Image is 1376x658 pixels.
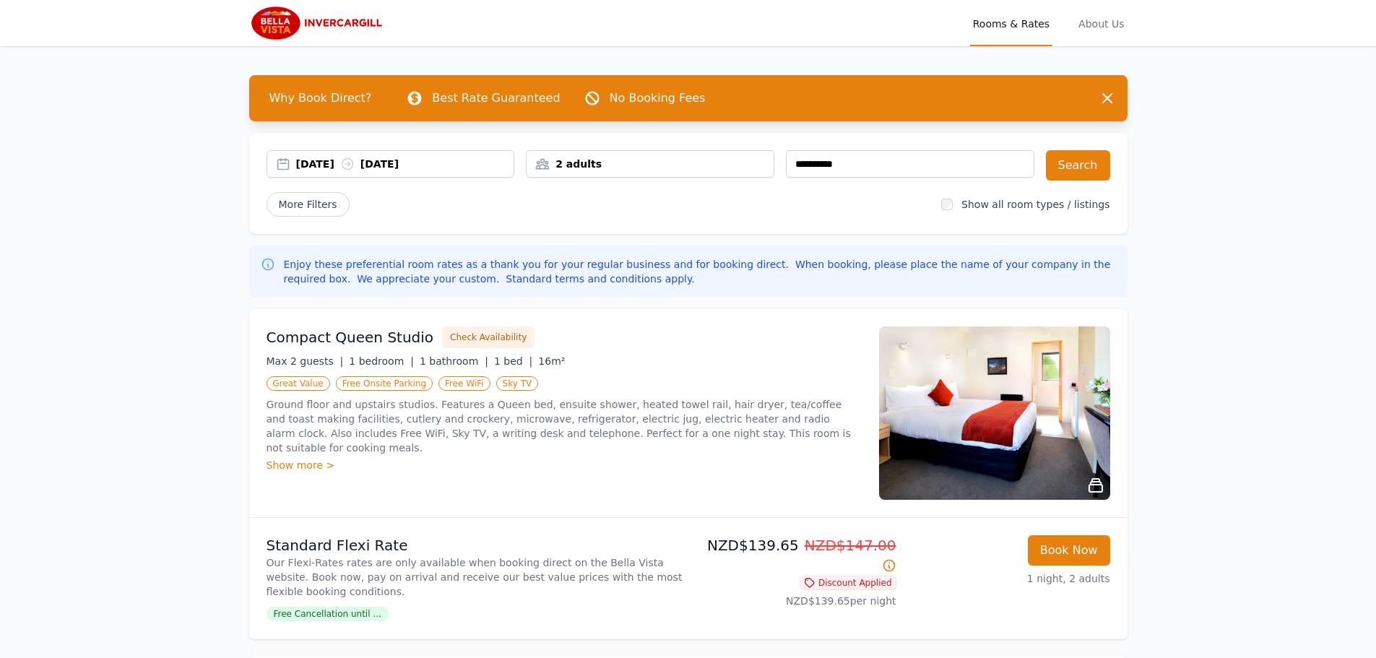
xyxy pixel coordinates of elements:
[267,376,330,391] span: Great Value
[420,355,488,367] span: 1 bathroom |
[694,535,896,576] p: NZD$139.65
[249,6,388,40] img: Bella Vista Invercargill
[442,326,535,348] button: Check Availability
[267,192,350,217] span: More Filters
[267,397,862,455] p: Ground floor and upstairs studios. Features a Queen bed, ensuite shower, heated towel rail, hair ...
[908,571,1110,586] p: 1 night, 2 adults
[296,157,514,171] div: [DATE] [DATE]
[432,90,560,107] p: Best Rate Guaranteed
[349,355,414,367] span: 1 bedroom |
[267,327,434,347] h3: Compact Queen Studio
[800,576,896,590] span: Discount Applied
[805,537,896,554] span: NZD$147.00
[267,458,862,472] div: Show more >
[267,555,683,599] p: Our Flexi-Rates rates are only available when booking direct on the Bella Vista website. Book now...
[267,355,344,367] span: Max 2 guests |
[496,376,539,391] span: Sky TV
[961,199,1109,210] label: Show all room types / listings
[267,607,389,621] span: Free Cancellation until ...
[258,84,384,113] span: Why Book Direct?
[538,355,565,367] span: 16m²
[267,535,683,555] p: Standard Flexi Rate
[694,594,896,608] p: NZD$139.65 per night
[1046,150,1110,181] button: Search
[610,90,706,107] p: No Booking Fees
[494,355,532,367] span: 1 bed |
[527,157,774,171] div: 2 adults
[284,257,1116,286] p: Enjoy these preferential room rates as a thank you for your regular business and for booking dire...
[438,376,490,391] span: Free WiFi
[1028,535,1110,566] button: Book Now
[336,376,433,391] span: Free Onsite Parking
